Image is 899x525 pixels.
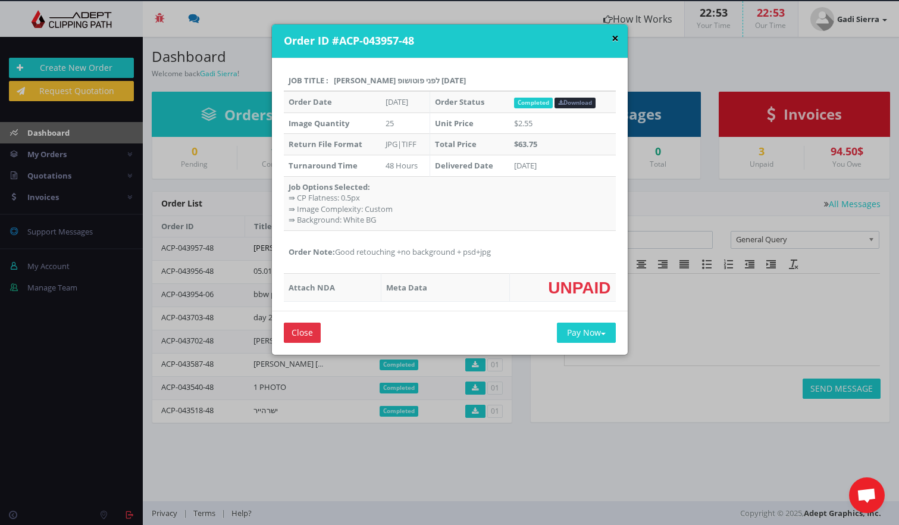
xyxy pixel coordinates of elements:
td: Good retouching +no background + psd+jpg [284,230,616,274]
strong: Turnaround Time [289,160,358,171]
td: JPG|TIFF [381,134,430,155]
strong: Total Price [435,139,477,149]
strong: Return File Format [289,139,362,149]
a: Download [555,98,596,108]
div: פתח צ'אט [849,477,885,513]
span: 25 [386,118,394,129]
strong: Unit Price [435,118,474,129]
strong: Order Status [435,96,484,107]
td: ⇛ CP Flatness: 0.5px ⇛ Image Complexity: Custom ⇛ Background: White BG [284,176,616,230]
span: UNPAID [548,279,610,296]
button: Pay Now [557,323,616,343]
strong: Order Note: [289,246,335,257]
td: [DATE] [381,91,430,112]
h4: Order ID #ACP-043957-48 [284,33,619,49]
span: Completed [514,98,553,108]
strong: Order Date [289,96,332,107]
th: Job Title : [PERSON_NAME] לפני פוטושופ [DATE] [284,70,616,92]
td: 48 Hours [381,155,430,176]
input: Close [284,323,321,343]
strong: Delivered Date [435,160,493,171]
td: [DATE] [509,155,615,176]
strong: $63.75 [514,139,537,149]
strong: Job Options Selected: [289,182,370,192]
strong: Meta Data [386,282,427,293]
strong: Attach NDA [289,282,335,293]
button: × [612,32,619,45]
td: $2.55 [509,112,615,134]
strong: Image Quantity [289,118,349,129]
